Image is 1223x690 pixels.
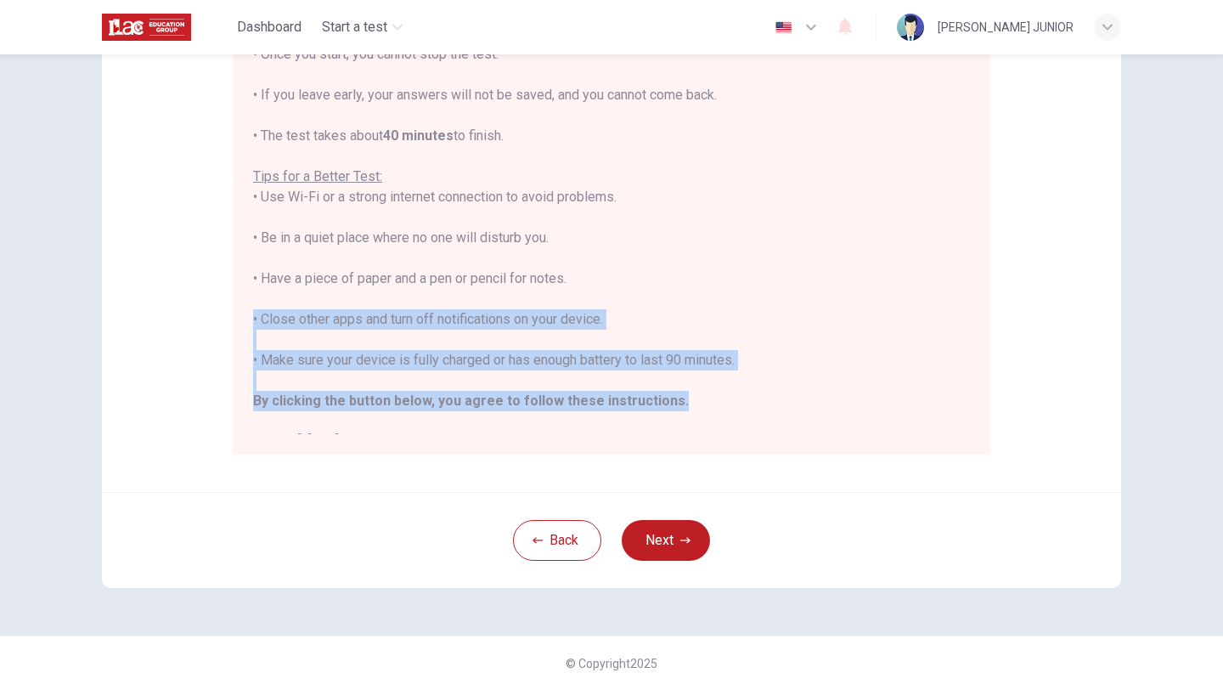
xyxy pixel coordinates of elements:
span: Dashboard [237,17,302,37]
button: Next [622,520,710,561]
u: Tips for a Better Test: [253,168,382,184]
b: By clicking the button below, you agree to follow these instructions. [253,393,689,409]
a: ILAC logo [102,10,230,44]
b: 40 minutes [383,127,454,144]
img: ILAC logo [102,10,191,44]
div: [PERSON_NAME] JUNIOR [938,17,1074,37]
span: © Copyright 2025 [566,657,657,670]
button: Dashboard [230,12,308,42]
h2: Good luck! [253,432,970,452]
button: Back [513,520,601,561]
img: Profile picture [897,14,924,41]
button: Start a test [315,12,409,42]
img: en [773,21,794,34]
span: Start a test [322,17,387,37]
